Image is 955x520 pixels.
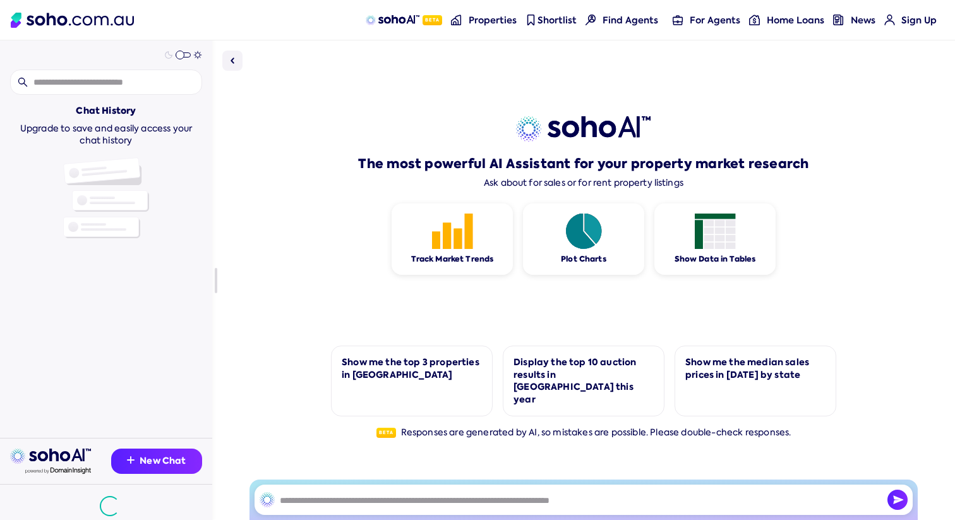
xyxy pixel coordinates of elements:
span: Beta [423,15,442,25]
div: Ask about for sales or for rent property listings [484,178,683,188]
span: Properties [469,14,517,27]
img: Feature 1 icon [563,214,604,249]
img: Sidebar toggle icon [225,53,240,68]
img: news-nav icon [833,15,844,25]
div: Responses are generated by AI, so mistakes are possible. Please double-check responses. [376,426,791,439]
div: Track Market Trends [411,254,494,265]
span: Home Loans [767,14,824,27]
img: Find agents icon [586,15,596,25]
img: properties-nav icon [451,15,462,25]
img: Feature 1 icon [432,214,473,249]
img: Data provided by Domain Insight [25,468,91,474]
img: SohoAI logo black [260,492,275,507]
div: Plot Charts [561,254,606,265]
img: Recommendation icon [127,456,135,464]
span: Beta [376,428,396,438]
span: Shortlist [538,14,577,27]
img: Send icon [887,490,908,510]
div: Display the top 10 auction results in [GEOGRAPHIC_DATA] this year [514,356,654,406]
img: Feature 1 icon [695,214,736,249]
div: Upgrade to save and easily access your chat history [10,123,202,147]
img: Chat history illustration [63,157,149,238]
span: News [851,14,875,27]
img: sohoAI logo [366,15,419,25]
img: shortlist-nav icon [526,15,536,25]
img: sohoai logo [10,449,91,464]
span: Find Agents [603,14,658,27]
span: Sign Up [901,14,937,27]
img: sohoai logo [516,116,651,142]
h1: The most powerful AI Assistant for your property market research [358,155,808,172]
div: Chat History [76,105,136,118]
button: New Chat [111,449,202,474]
img: Soho Logo [11,13,134,28]
span: For Agents [690,14,740,27]
button: Send [887,490,908,510]
img: for-agents-nav icon [884,15,895,25]
img: for-agents-nav icon [673,15,683,25]
div: Show me the top 3 properties in [GEOGRAPHIC_DATA] [342,356,482,381]
img: for-agents-nav icon [749,15,760,25]
div: Show Data in Tables [675,254,756,265]
div: Show me the median sales prices in [DATE] by state [685,356,826,381]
